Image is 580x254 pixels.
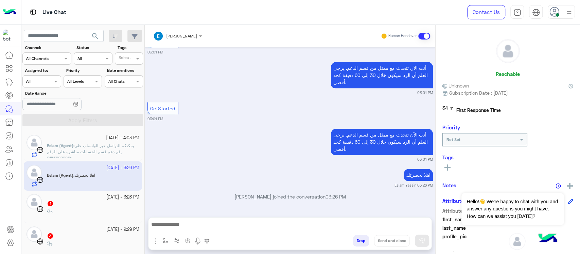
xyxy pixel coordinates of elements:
[91,32,99,40] span: search
[331,129,433,155] p: 5/10/2025, 3:01 PM
[442,233,507,249] span: profile_pic
[513,9,521,16] img: tab
[394,182,433,188] small: Eslam Yassin 03:26 PM
[87,30,104,45] button: search
[106,226,139,233] small: [DATE] - 2:29 PM
[456,107,501,114] span: First Response Time
[22,114,143,126] button: Apply Filters
[567,183,573,189] img: add
[47,143,134,160] span: يمكنكم التواصل عبر الواتساب على رقم دعم قسم الحسابات مباشره على الرقم 01556982861
[171,235,182,246] button: Trigger scenario
[326,194,346,200] span: 03:26 PM
[25,45,71,51] label: Channel:
[118,54,131,62] div: Select
[106,194,139,201] small: [DATE] - 3:23 PM
[442,124,460,130] h6: Priority
[388,33,417,39] small: Human Handover
[461,193,564,225] span: Hello!👋 We're happy to chat with you and answer any questions you might have. How can we assist y...
[106,135,139,141] small: [DATE] - 4:03 PM
[565,8,573,17] img: profile
[442,198,467,204] h6: Attributes
[47,240,48,245] b: :
[442,104,454,116] span: 34 m
[331,62,433,88] p: 5/10/2025, 3:01 PM
[419,237,425,244] img: send message
[107,67,142,74] label: Note mentions
[27,194,42,209] img: defaultAdmin.png
[442,82,469,89] span: Unknown
[185,238,191,243] img: create order
[174,238,179,243] img: Trigger scenario
[404,169,433,181] p: 5/10/2025, 3:26 PM
[152,237,160,245] img: send attachment
[76,45,111,51] label: Status
[48,201,53,206] span: 1
[47,143,73,148] span: Eslam (Agent)
[147,193,433,200] p: [PERSON_NAME] joined the conversation
[417,157,433,162] small: 03:01 PM
[496,71,520,77] h6: Reachable
[37,146,43,153] img: WebChat
[42,8,66,17] p: Live Chat
[48,233,53,239] span: 3
[467,5,505,19] a: Contact Us
[47,208,48,213] b: :
[147,116,163,122] small: 03:01 PM
[509,233,526,250] img: defaultAdmin.png
[163,238,168,243] img: select flow
[147,49,163,55] small: 03:01 PM
[442,216,507,223] span: first_name
[194,237,202,245] img: send voice note
[66,67,101,74] label: Priority
[442,154,573,160] h6: Tags
[150,106,175,111] span: GetStarted
[536,227,560,251] img: hulul-logo.png
[160,235,171,246] button: select flow
[496,39,520,63] img: defaultAdmin.png
[27,135,42,150] img: defaultAdmin.png
[442,224,507,232] span: last_name
[37,238,43,245] img: WebChat
[47,143,74,148] b: :
[204,238,210,244] img: make a call
[182,235,194,246] button: create order
[25,67,60,74] label: Assigned to:
[442,182,456,188] h6: Notes
[29,8,37,16] img: tab
[166,33,197,38] span: [PERSON_NAME]
[510,5,524,19] a: tab
[353,235,369,247] button: Drop
[27,226,42,242] img: defaultAdmin.png
[442,207,507,215] span: Attribute Name
[374,235,410,247] button: Send and close
[417,90,433,95] small: 03:01 PM
[37,206,43,212] img: WebChat
[25,90,101,96] label: Date Range
[3,5,16,19] img: Logo
[3,30,15,42] img: 171468393613305
[532,9,540,16] img: tab
[449,89,508,96] span: Subscription Date : [DATE]
[118,45,142,51] label: Tags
